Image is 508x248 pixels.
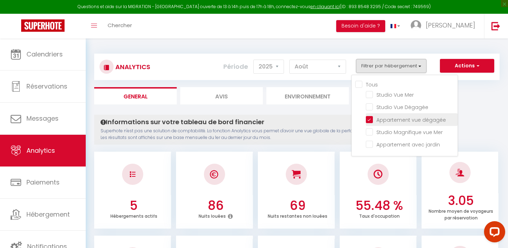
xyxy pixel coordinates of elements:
span: Réservations [26,82,67,91]
span: [PERSON_NAME] [426,21,475,30]
span: Analytics [26,146,55,155]
h3: 55.48 % [344,198,415,213]
p: Nuits restantes non louées [268,212,327,219]
p: Superhote n'est pas une solution de comptabilité. La fonction Analytics vous permet d'avoir une v... [101,128,430,141]
span: Studio Magnifique vue Mer [376,129,443,136]
h3: 5 [98,198,169,213]
span: Appartement vue dégagée [376,116,446,123]
li: Environnement [266,87,349,104]
h3: 69 [262,198,333,213]
h3: 86 [180,198,251,213]
a: en cliquant ici [310,4,340,10]
button: Actions [440,59,494,73]
h3: Analytics [114,59,150,75]
span: Messages [26,114,59,123]
p: Nuits louées [199,212,226,219]
li: General [94,87,177,104]
a: ... [PERSON_NAME] [405,14,484,38]
label: Période [223,59,248,74]
img: Super Booking [21,19,65,32]
img: NO IMAGE [130,171,135,177]
li: Avis [180,87,263,104]
a: Chercher [102,14,137,38]
button: Filtrer par hébergement [356,59,427,73]
button: Besoin d'aide ? [336,20,385,32]
p: Taux d'occupation [359,212,400,219]
span: Calendriers [26,50,63,59]
span: Paiements [26,178,60,187]
img: logout [491,22,500,30]
iframe: LiveChat chat widget [478,218,508,248]
p: Hébergements actifs [110,212,157,219]
img: ... [411,20,421,31]
span: Appartement avec jardin [376,141,440,148]
span: Hébergement [26,210,70,219]
span: Chercher [108,22,132,29]
p: Nombre moyen de voyageurs par réservation [429,207,493,221]
h3: 3.05 [425,193,497,208]
h4: Informations sur votre tableau de bord financier [101,118,430,126]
